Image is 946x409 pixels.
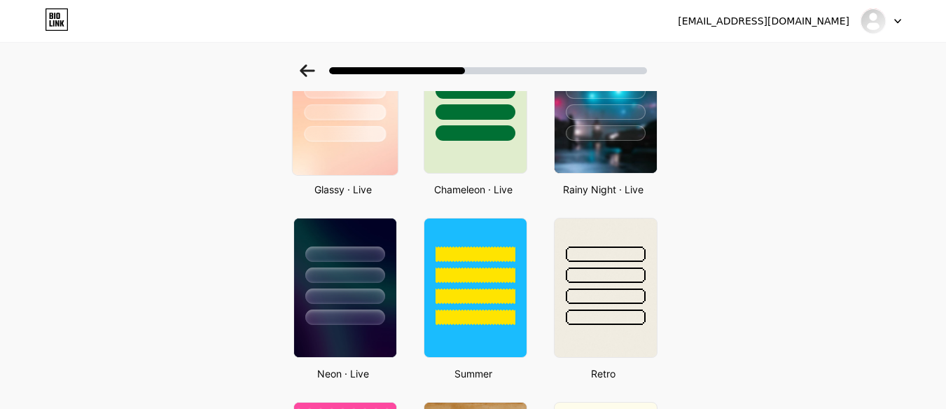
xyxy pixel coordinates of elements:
div: Chameleon · Live [419,182,527,197]
div: Retro [550,366,658,381]
img: glassmorphism.jpg [292,32,397,175]
div: [EMAIL_ADDRESS][DOMAIN_NAME] [678,14,849,29]
div: Glassy · Live [289,182,397,197]
img: anaelemaire [860,8,886,34]
div: Rainy Night · Live [550,182,658,197]
div: Neon · Live [289,366,397,381]
div: Summer [419,366,527,381]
